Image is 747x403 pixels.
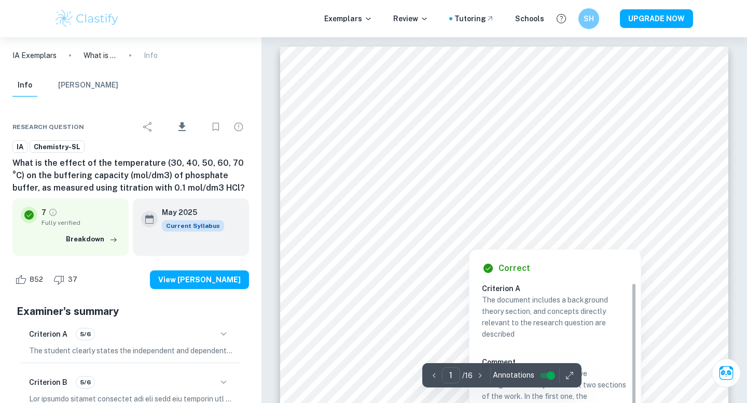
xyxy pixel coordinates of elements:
div: Report issue [228,117,249,137]
button: [PERSON_NAME] [58,74,118,97]
span: Current Syllabus [162,220,224,232]
span: Annotations [493,370,534,381]
span: 37 [62,275,83,285]
div: Like [12,271,49,288]
a: Grade fully verified [48,208,58,217]
h6: SH [583,13,595,24]
button: Info [12,74,37,97]
div: Bookmark [205,117,226,137]
div: Download [160,113,203,140]
p: Exemplars [324,13,372,24]
h6: May 2025 [162,207,216,218]
h6: Correct [499,262,530,275]
h6: What is the effect of the temperature (30, 40, 50, 60, 70 °C) on the buffering capacity (mol/dm3)... [12,157,249,194]
a: Schools [515,13,544,24]
p: 7 [41,207,46,218]
div: Dislike [51,271,83,288]
div: Share [137,117,158,137]
h5: Examiner's summary [17,304,245,319]
p: Review [393,13,428,24]
div: This exemplar is based on the current syllabus. Feel free to refer to it for inspiration/ideas wh... [162,220,224,232]
p: What is the effect of the temperature (30, 40, 50, 60, 70 °C) on the buffering capacity (mol/dm3)... [84,50,117,61]
button: Help and Feedback [552,10,570,27]
p: Info [144,50,158,61]
button: Breakdown [63,232,120,247]
img: Clastify logo [54,8,120,29]
span: 5/6 [76,378,94,387]
button: UPGRADE NOW [620,9,693,28]
p: The document includes a background theory section, and concepts directly relevant to the research... [482,294,628,340]
a: Chemistry-SL [30,140,85,153]
a: IA Exemplars [12,50,57,61]
a: IA [12,140,27,153]
h6: Criterion A [29,328,67,340]
span: Chemistry-SL [30,142,84,152]
span: Fully verified [41,218,120,227]
p: The student clearly states the independent and dependent variables in the research question, incl... [29,345,232,356]
h6: Criterion B [29,377,67,388]
span: 852 [24,275,49,285]
button: Ask Clai [712,358,741,387]
h6: Criterion A [482,283,637,294]
a: Tutoring [454,13,494,24]
p: / 16 [462,370,473,381]
h6: Comment [482,356,628,368]
span: Research question [12,122,84,132]
button: SH [578,8,599,29]
button: View [PERSON_NAME] [150,270,249,289]
span: IA [13,142,27,152]
span: 5/6 [76,329,94,339]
